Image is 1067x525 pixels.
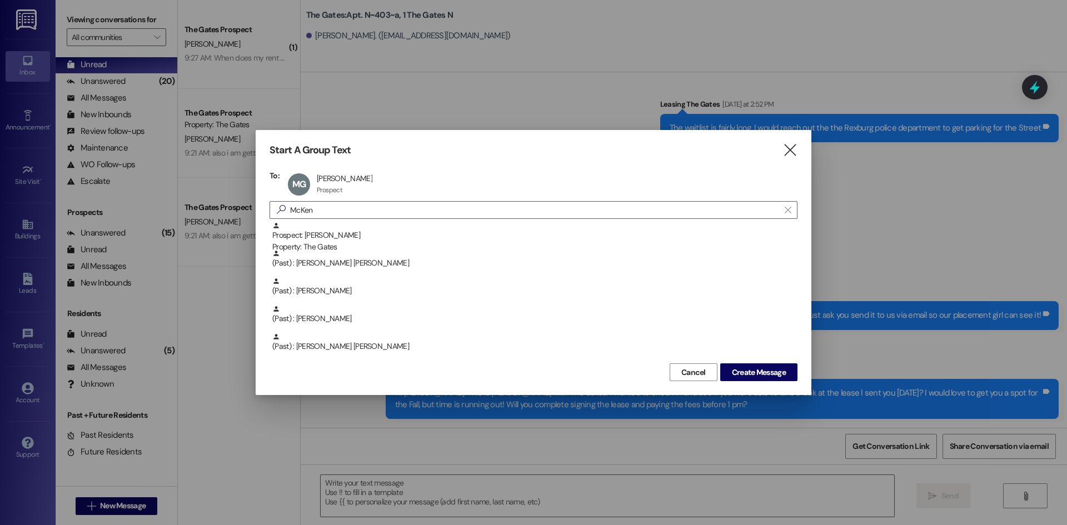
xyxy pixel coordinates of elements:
div: (Past) : [PERSON_NAME] [PERSON_NAME] [270,333,797,361]
div: [PERSON_NAME] [317,173,372,183]
h3: Start A Group Text [270,144,351,157]
div: (Past) : [PERSON_NAME] [270,277,797,305]
i:  [782,144,797,156]
div: (Past) : [PERSON_NAME] [PERSON_NAME] [270,249,797,277]
span: MG [292,178,306,190]
div: Prospect: [PERSON_NAME] [272,222,797,253]
div: (Past) : [PERSON_NAME] [PERSON_NAME] [272,333,797,352]
div: (Past) : [PERSON_NAME] [PERSON_NAME] [272,249,797,269]
button: Create Message [720,363,797,381]
span: Cancel [681,367,706,378]
div: Prospect [317,186,342,194]
span: Create Message [732,367,786,378]
div: Property: The Gates [272,241,797,253]
i:  [272,204,290,216]
h3: To: [270,171,280,181]
input: Search for any contact or apartment [290,202,779,218]
div: (Past) : [PERSON_NAME] [270,305,797,333]
div: Prospect: [PERSON_NAME]Property: The Gates [270,222,797,249]
button: Cancel [670,363,717,381]
div: (Past) : [PERSON_NAME] [272,305,797,324]
div: (Past) : [PERSON_NAME] [272,277,797,297]
button: Clear text [779,202,797,218]
i:  [785,206,791,214]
